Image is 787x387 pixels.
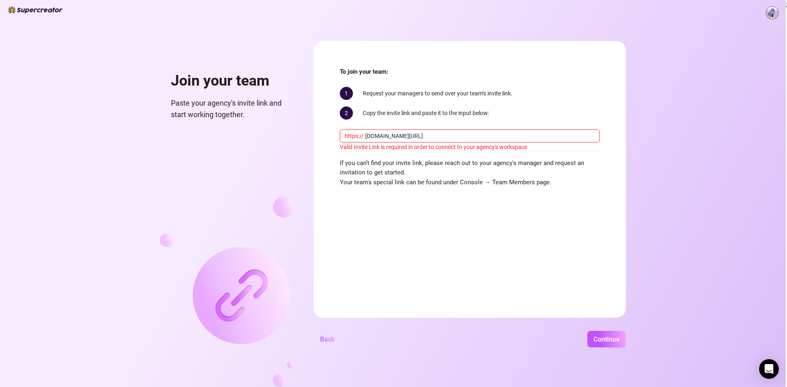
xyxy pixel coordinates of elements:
button: Continue [587,331,626,347]
img: ACg8ocLfSrFDSb2I_Lo7EQZcA1Uq9DqyPNfLOn3cI9c7M1MMzwNfoyo=s96-c [766,7,778,19]
span: 1 [340,87,353,100]
h1: Join your team [171,72,294,90]
div: Request your managers to send over your team’s invite link. [340,87,600,100]
span: Paste your agency's invite link and start working together. [171,97,294,121]
div: Open Intercom Messenger [759,359,779,379]
img: logo [8,6,63,14]
div: Valid Invite Link is required in order to connect to your agency's workspace [340,143,600,152]
span: Back [320,335,334,343]
div: Copy the invite link and paste it to the input below: [340,106,600,120]
strong: To join your team: [340,68,388,75]
span: If you can’t find your invite link, please reach out to your agency's manager and request an invi... [340,158,600,188]
span: https:// [345,131,364,140]
button: Back [314,331,341,347]
span: 2 [340,106,353,120]
span: Continue [594,335,620,343]
input: console.supercreator.app/invite?code=1234 [365,131,595,140]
